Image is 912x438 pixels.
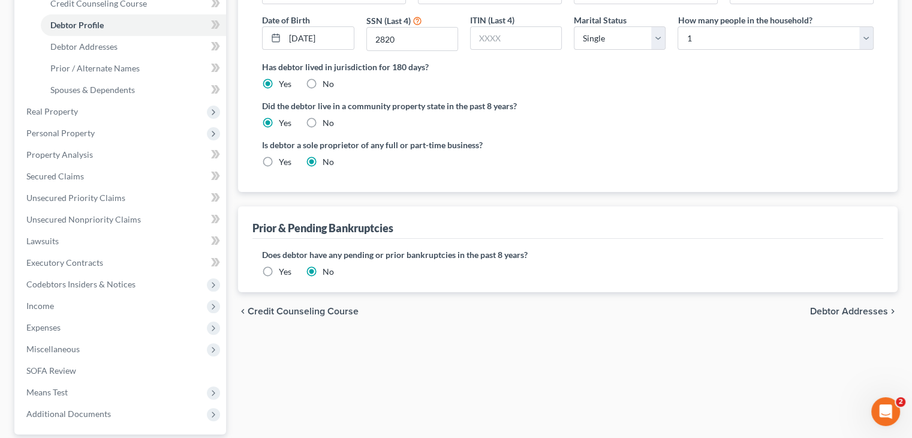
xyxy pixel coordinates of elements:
[470,14,514,26] label: ITIN (Last 4)
[366,14,411,27] label: SSN (Last 4)
[26,257,103,268] span: Executory Contracts
[17,187,226,209] a: Unsecured Priority Claims
[471,27,561,50] input: XXXX
[26,106,78,116] span: Real Property
[50,63,140,73] span: Prior / Alternate Names
[262,100,874,112] label: Did the debtor live in a community property state in the past 8 years?
[41,36,226,58] a: Debtor Addresses
[323,266,334,278] label: No
[574,14,627,26] label: Marital Status
[26,193,125,203] span: Unsecured Priority Claims
[238,307,248,316] i: chevron_left
[50,85,135,95] span: Spouses & Dependents
[41,79,226,101] a: Spouses & Dependents
[896,397,905,407] span: 2
[17,252,226,274] a: Executory Contracts
[262,61,874,73] label: Has debtor lived in jurisdiction for 180 days?
[279,117,291,129] label: Yes
[262,14,310,26] label: Date of Birth
[367,28,457,50] input: XXXX
[238,307,359,316] button: chevron_left Credit Counseling Course
[810,307,898,316] button: Debtor Addresses chevron_right
[26,236,59,246] span: Lawsuits
[810,307,888,316] span: Debtor Addresses
[26,279,136,289] span: Codebtors Insiders & Notices
[26,322,61,332] span: Expenses
[26,365,76,376] span: SOFA Review
[17,209,226,230] a: Unsecured Nonpriority Claims
[888,307,898,316] i: chevron_right
[50,41,118,52] span: Debtor Addresses
[279,266,291,278] label: Yes
[26,171,84,181] span: Secured Claims
[17,144,226,166] a: Property Analysis
[26,387,68,397] span: Means Test
[262,139,562,151] label: Is debtor a sole proprietor of any full or part-time business?
[26,344,80,354] span: Miscellaneous
[285,27,353,50] input: MM/DD/YYYY
[26,409,111,419] span: Additional Documents
[41,14,226,36] a: Debtor Profile
[50,20,104,30] span: Debtor Profile
[678,14,812,26] label: How many people in the household?
[17,360,226,382] a: SOFA Review
[248,307,359,316] span: Credit Counseling Course
[17,166,226,187] a: Secured Claims
[41,58,226,79] a: Prior / Alternate Names
[26,214,141,224] span: Unsecured Nonpriority Claims
[262,248,874,261] label: Does debtor have any pending or prior bankruptcies in the past 8 years?
[26,128,95,138] span: Personal Property
[26,149,93,160] span: Property Analysis
[323,117,334,129] label: No
[17,230,226,252] a: Lawsuits
[279,156,291,168] label: Yes
[279,78,291,90] label: Yes
[323,156,334,168] label: No
[252,221,393,235] div: Prior & Pending Bankruptcies
[323,78,334,90] label: No
[26,301,54,311] span: Income
[871,397,900,426] iframe: Intercom live chat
